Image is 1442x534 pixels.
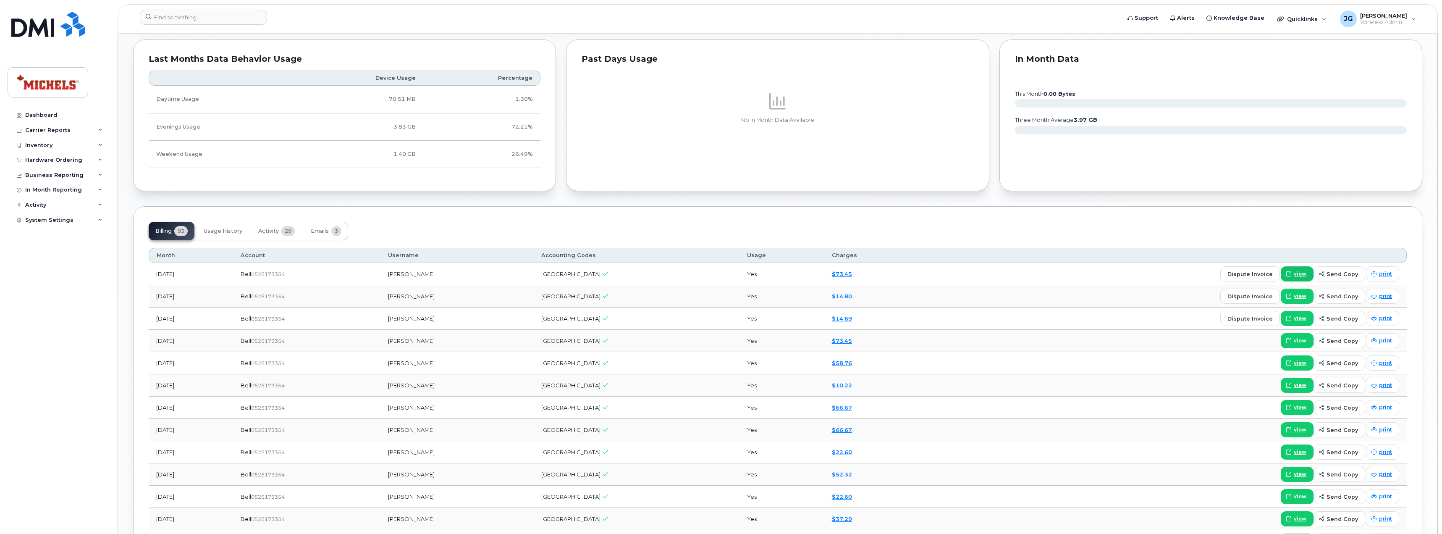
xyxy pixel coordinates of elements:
a: $37.29 [832,516,852,522]
span: view [1294,381,1306,389]
a: view [1281,333,1314,348]
td: [PERSON_NAME] [380,441,534,463]
button: dispute invoice [1220,289,1280,304]
td: [PERSON_NAME] [380,419,534,441]
td: [DATE] [149,263,233,285]
span: print [1379,448,1392,456]
tr: Weekdays from 6:00pm to 8:00am [149,113,540,141]
span: [GEOGRAPHIC_DATA] [541,493,600,500]
span: [GEOGRAPHIC_DATA] [541,471,600,478]
span: [GEOGRAPHIC_DATA] [541,360,600,366]
button: send copy [1314,489,1365,504]
button: send copy [1314,266,1365,281]
td: 1.30% [423,86,541,113]
a: print [1366,467,1399,482]
a: $14.80 [832,293,852,300]
span: [GEOGRAPHIC_DATA] [541,271,600,277]
span: Bell [241,471,251,478]
span: Bell [241,271,251,277]
td: [DATE] [149,486,233,508]
a: print [1366,445,1399,460]
td: Yes [739,263,824,285]
span: print [1379,381,1392,389]
span: [GEOGRAPHIC_DATA] [541,404,600,411]
a: view [1281,355,1314,371]
a: print [1366,422,1399,437]
span: 29 [281,226,295,236]
a: $14.69 [832,315,852,322]
a: view [1281,489,1314,504]
span: [GEOGRAPHIC_DATA] [541,315,600,322]
tr: Friday from 6:00pm to Monday 8:00am [149,141,540,168]
td: [PERSON_NAME] [380,263,534,285]
p: No In Month Data Available [582,116,973,124]
tspan: 0.00 Bytes [1043,91,1075,97]
span: send copy [1327,292,1358,300]
span: print [1379,515,1392,523]
span: print [1379,471,1392,478]
button: send copy [1314,467,1365,482]
span: dispute invoice [1227,270,1273,278]
th: Charges [824,248,925,263]
td: Weekend Usage [149,141,293,168]
span: send copy [1327,448,1358,456]
span: 0525173354 [251,449,285,455]
td: 70.51 MB [293,86,423,113]
a: view [1281,467,1314,482]
input: Find something... [140,10,267,25]
span: send copy [1327,381,1358,389]
button: send copy [1314,400,1365,415]
td: [PERSON_NAME] [380,330,534,352]
span: [GEOGRAPHIC_DATA] [541,337,600,344]
a: view [1281,511,1314,526]
a: print [1366,266,1399,281]
div: Justin Gundran [1334,11,1422,27]
span: dispute invoice [1227,292,1273,300]
td: [PERSON_NAME] [380,308,534,330]
span: [GEOGRAPHIC_DATA] [541,449,600,455]
th: Month [149,248,233,263]
span: Bell [241,293,251,300]
span: view [1294,270,1306,278]
a: $52.32 [832,471,852,478]
span: Bell [241,516,251,522]
td: Yes [739,508,824,530]
span: Bell [241,360,251,366]
a: view [1281,266,1314,281]
a: $22.60 [832,449,852,455]
button: send copy [1314,289,1365,304]
a: view [1281,400,1314,415]
td: Yes [739,441,824,463]
span: print [1379,270,1392,278]
span: send copy [1327,270,1358,278]
td: [PERSON_NAME] [380,374,534,397]
span: dispute invoice [1227,315,1273,323]
a: view [1281,445,1314,460]
span: 0525173354 [251,316,285,322]
span: print [1379,359,1392,367]
a: print [1366,489,1399,504]
span: view [1294,292,1306,300]
span: 0525173354 [251,293,285,300]
span: view [1294,471,1306,478]
a: Knowledge Base [1201,10,1270,26]
button: dispute invoice [1220,266,1280,281]
td: [PERSON_NAME] [380,352,534,374]
a: view [1281,289,1314,304]
a: $10.22 [832,382,852,389]
button: send copy [1314,333,1365,348]
td: [PERSON_NAME] [380,463,534,486]
th: Account [233,248,380,263]
span: [GEOGRAPHIC_DATA] [541,382,600,389]
a: view [1281,422,1314,437]
td: Yes [739,419,824,441]
a: print [1366,289,1399,304]
td: [PERSON_NAME] [380,285,534,308]
a: view [1281,378,1314,393]
td: [DATE] [149,508,233,530]
span: [GEOGRAPHIC_DATA] [541,293,600,300]
span: 0525173354 [251,271,285,277]
th: Usage [739,248,824,263]
a: $73.45 [832,271,852,277]
td: Yes [739,486,824,508]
